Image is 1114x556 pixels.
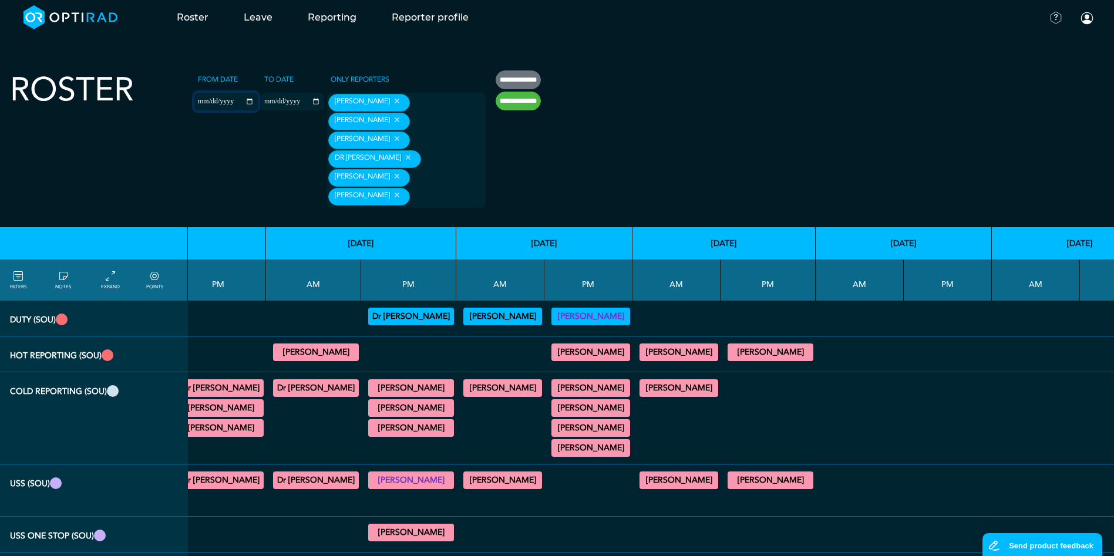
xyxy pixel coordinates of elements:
div: Dr [PERSON_NAME] [328,150,421,168]
div: MRI Trauma & Urgent/CT Trauma & Urgent 09:00 - 13:00 [273,343,359,361]
summary: Dr [PERSON_NAME] [180,381,262,395]
div: Vetting (30 PF Points) 09:00 - 13:00 [463,308,542,325]
div: [PERSON_NAME] [328,169,410,187]
div: General MRI/General CT 14:00 - 15:30 [368,419,454,437]
div: General US 09:00 - 13:00 [640,471,718,489]
summary: [PERSON_NAME] [180,421,262,435]
div: MRI Trauma & Urgent/CT Trauma & Urgent 09:00 - 13:00 [640,343,718,361]
div: Vetting (30 PF Points) 12:00 - 17:00 [551,308,630,325]
button: Remove item: 'e0a2eaf6-8c2c-496f-9127-c3d7ac89e4ca' [390,191,403,199]
button: Remove item: '97e3e3f9-39bb-4959-b53e-e846ea2b57b3' [390,172,403,180]
summary: Dr [PERSON_NAME] [370,309,452,324]
th: PM [721,260,816,301]
div: General US 14:00 - 17:00 [728,471,813,489]
button: Remove item: '368285ec-215c-4d2c-8c4a-3789a57936ec' [390,134,403,143]
summary: [PERSON_NAME] [729,345,812,359]
summary: [PERSON_NAME] [641,473,716,487]
summary: [PERSON_NAME] [553,345,628,359]
summary: Dr [PERSON_NAME] [275,473,357,487]
a: show/hide notes [55,269,71,291]
div: General US 09:00 - 12:00 [463,471,542,489]
div: General CT 09:30 - 12:30 [463,379,542,397]
th: AM [266,260,361,301]
th: [DATE] [266,227,456,260]
div: General US 09:00 - 13:00 [273,471,359,489]
div: [PERSON_NAME] [328,188,410,205]
summary: [PERSON_NAME] [729,473,812,487]
th: [DATE] [816,227,992,260]
th: PM [904,260,992,301]
button: Remove item: '87cca54e-ea07-4d23-8121-45a1cdd63a82' [401,153,415,161]
th: AM [632,260,721,301]
div: General CT/General MRI 15:00 - 17:00 [551,419,630,437]
th: PM [361,260,456,301]
summary: [PERSON_NAME] [370,421,452,435]
th: [DATE] [456,227,632,260]
input: null [412,192,471,203]
th: AM [992,260,1080,301]
summary: Dr [PERSON_NAME] [180,473,262,487]
div: General MRI 07:00 - 09:00 [640,379,718,397]
label: From date [194,70,241,88]
div: US Diagnostic MSK 14:00 - 17:00 [178,471,264,489]
div: CT Trauma & Urgent/MRI Trauma & Urgent 13:00 - 17:30 [551,343,630,361]
div: [PERSON_NAME] [328,113,410,130]
summary: [PERSON_NAME] [553,401,628,415]
div: Vetting (30 PF Points) 13:00 - 17:00 [368,308,454,325]
summary: [PERSON_NAME] [553,381,628,395]
div: General CT/General MRI 13:00 - 14:00 [551,379,630,397]
summary: [PERSON_NAME] [641,345,716,359]
th: PM [171,260,266,301]
a: FILTERS [10,269,26,291]
div: General CT 13:00 - 17:00 [178,399,264,417]
summary: [PERSON_NAME] [180,401,262,415]
th: [DATE] [632,227,816,260]
th: AM [456,260,544,301]
summary: [PERSON_NAME] [370,525,452,540]
div: CB CT Dental 12:00 - 13:00 [178,379,264,397]
summary: [PERSON_NAME] [553,441,628,455]
div: General CT 08:00 - 09:00 [273,379,359,397]
summary: [PERSON_NAME] [465,381,540,395]
summary: [PERSON_NAME] [641,381,716,395]
div: MRI Trauma & Urgent/CT Trauma & Urgent 13:00 - 17:00 [728,343,813,361]
div: [PERSON_NAME] [328,132,410,149]
summary: [PERSON_NAME] [553,421,628,435]
summary: [PERSON_NAME] [553,309,628,324]
div: CB CT Dental 17:30 - 18:30 [551,439,630,457]
summary: [PERSON_NAME] [275,345,357,359]
summary: Dr [PERSON_NAME] [275,381,357,395]
th: AM [816,260,904,301]
h2: Roster [10,70,134,110]
button: Remove item: '8f6c46f2-3453-42a8-890f-0d052f8d4a0f' [390,116,403,124]
summary: [PERSON_NAME] [370,401,452,415]
img: brand-opti-rad-logos-blue-and-white-d2f68631ba2948856bd03f2d395fb146ddc8fb01b4b6e9315ea85fa773367... [23,5,118,29]
label: To date [261,70,297,88]
label: Only Reporters [327,70,393,88]
summary: [PERSON_NAME] [370,381,452,395]
summary: [PERSON_NAME] [465,309,540,324]
div: General CT/General MRI 13:00 - 14:00 [368,399,454,417]
div: General CT/General MRI 14:00 - 16:00 [551,399,630,417]
a: collapse/expand expected points [146,269,163,291]
button: Remove item: '7b26274d-5c83-42da-8388-eab6ede37723' [390,97,403,105]
div: General US 14:00 - 16:00 [368,524,454,541]
div: General US 13:00 - 17:00 [368,471,454,489]
div: [PERSON_NAME] [328,94,410,112]
div: General CT/General MRI 14:00 - 15:00 [178,419,264,437]
th: PM [544,260,632,301]
div: General CT/General MRI 13:00 - 15:00 [368,379,454,397]
summary: [PERSON_NAME] [465,473,540,487]
a: collapse/expand entries [101,269,120,291]
summary: [PERSON_NAME] [370,473,452,487]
